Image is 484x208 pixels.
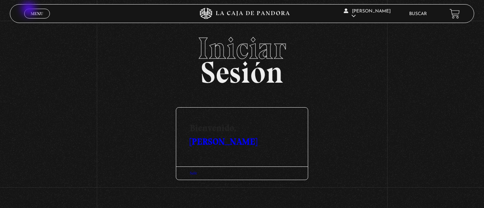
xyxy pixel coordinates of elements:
[190,136,257,147] a: [PERSON_NAME]
[409,12,427,16] a: Buscar
[10,33,475,82] h2: Sesión
[28,18,46,23] span: Cerrar
[31,11,43,16] span: Menu
[176,108,308,148] h3: Bienvenido,
[450,9,460,19] a: View your shopping cart
[190,171,197,175] a: Salir
[10,33,475,63] span: Iniciar
[344,9,391,18] span: [PERSON_NAME]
